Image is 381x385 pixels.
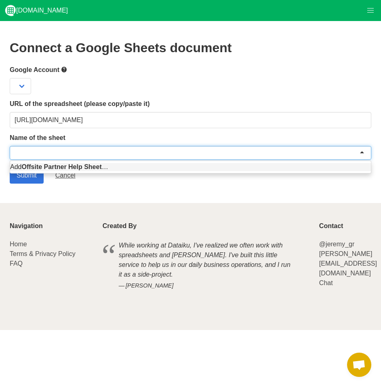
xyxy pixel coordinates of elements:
[10,250,76,257] a: Terms & Privacy Policy
[10,222,93,230] p: Navigation
[10,40,371,55] h2: Connect a Google Sheets document
[10,167,44,184] input: Submit
[10,163,371,171] div: Add …
[5,5,16,16] img: logo_v2_white.png
[103,222,309,230] p: Created By
[119,281,293,290] cite: [PERSON_NAME]
[10,260,23,267] a: FAQ
[21,163,101,170] strong: Offsite Partner Help Sheet
[319,250,377,277] a: [PERSON_NAME][EMAIL_ADDRESS][DOMAIN_NAME]
[319,279,333,286] a: Chat
[10,133,371,143] label: Name of the sheet
[48,167,82,184] a: Cancel
[319,241,354,247] a: @jeremy_gr
[10,241,27,247] a: Home
[10,99,371,109] label: URL of the spreadsheet (please copy/paste it)
[319,222,371,230] p: Contact
[10,112,371,128] input: Should start with https://docs.google.com/spreadsheets/d/
[10,65,371,75] label: Google Account
[103,239,309,292] blockquote: While working at Dataiku, I've realized we often work with spreadsheets and [PERSON_NAME]. I've b...
[347,353,371,377] a: Open chat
